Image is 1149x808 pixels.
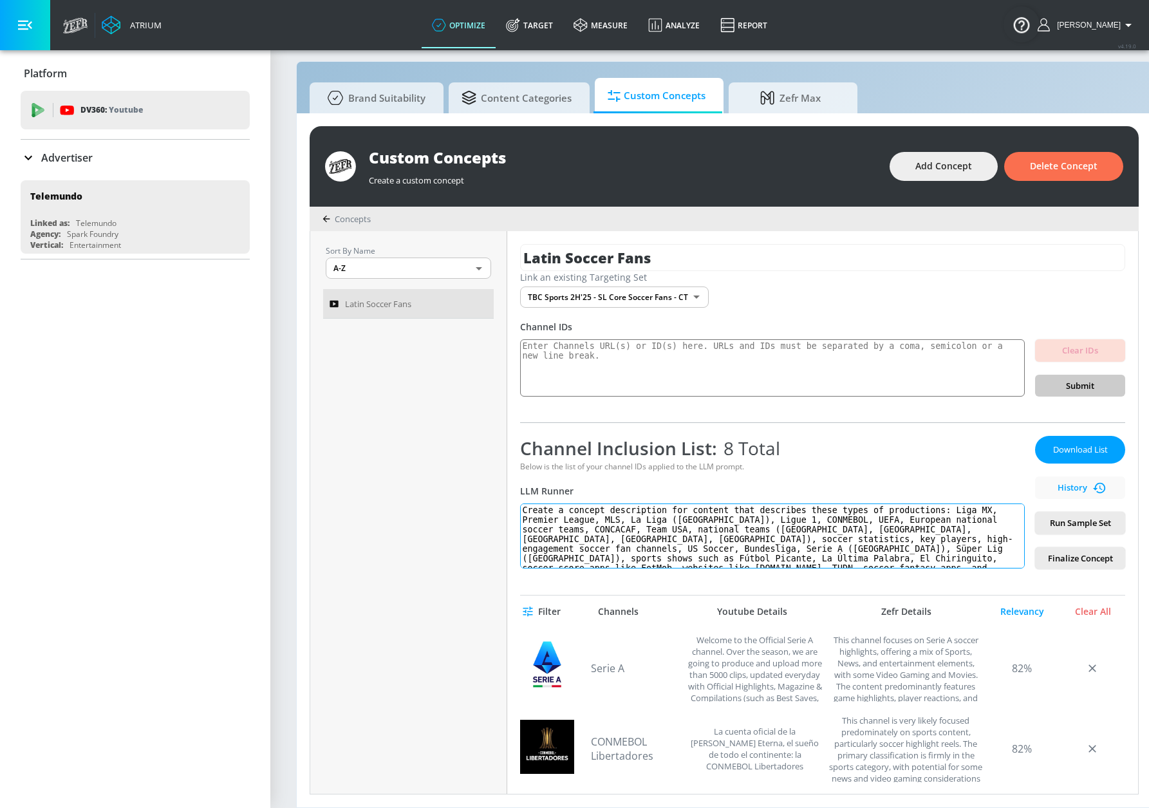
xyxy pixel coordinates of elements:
button: Filter [520,600,566,624]
div: TelemundoLinked as:TelemundoAgency:Spark FoundryVertical:Entertainment [21,180,250,254]
div: Youtube Details [681,606,823,617]
span: Concepts [335,213,371,225]
div: Create a custom concept [369,168,877,186]
span: 8 Total [717,436,780,460]
div: Entertainment [70,240,121,250]
div: Spark Foundry [67,229,118,240]
div: LLM Runner [520,485,1025,497]
p: Sort By Name [326,244,491,258]
div: Agency: [30,229,61,240]
div: DV360: Youtube [21,91,250,129]
div: This channel focuses on Serie A soccer highlights, offering a mix of Sports, News, and entertainm... [829,634,984,702]
div: Telemundo [76,218,117,229]
span: Filter [525,604,561,620]
div: TBC Sports 2H'25 - SL Core Soccer Fans - CT [520,287,709,308]
div: Atrium [125,19,162,31]
span: Add Concept [915,158,972,174]
div: Platform [21,55,250,91]
span: Download List [1048,442,1112,457]
p: Youtube [109,103,143,117]
div: Telemundo [30,190,82,202]
span: Clear IDs [1045,343,1115,358]
a: Latin Soccer Fans [323,289,494,319]
div: Clear All [1061,606,1125,617]
p: Advertiser [41,151,93,165]
button: Finalize Concept [1035,547,1125,570]
div: Linked as: [30,218,70,229]
a: CONMEBOL Libertadores [591,735,681,763]
div: Custom Concepts [369,147,877,168]
img: UCBJeMCIeLQos7wacox4hmLQ [520,639,574,693]
div: This channel is very likely focused predominately on sports content, particularly soccer highligh... [829,715,984,782]
span: Content Categories [462,82,572,113]
button: Delete Concept [1004,152,1123,181]
div: Channel Inclusion List: [520,436,1025,460]
div: Advertiser [21,140,250,176]
button: Run Sample Set [1035,512,1125,534]
textarea: Create a concept description for content that describes these types of productions: Liga MX, Prem... [520,503,1025,568]
div: 82% [989,715,1054,782]
a: Report [710,2,778,48]
button: Add Concept [890,152,998,181]
span: Finalize Concept [1045,551,1115,566]
div: La cuenta oficial de la Gloria Eterna, el sueño de todo el continente: la CONMEBOL Libertadores [687,715,822,782]
div: Relevancy [990,606,1054,617]
div: Channel IDs [520,321,1125,333]
div: Concepts [322,213,371,225]
div: Link an existing Targeting Set [520,271,1125,283]
a: Target [496,2,563,48]
img: UClgFf9mS1mZI2D_vo-ZTpmQ [520,720,574,774]
div: Channels [598,606,639,617]
button: Open Resource Center [1004,6,1040,42]
a: optimize [422,2,496,48]
div: 82% [989,634,1054,702]
span: Brand Suitability [322,82,425,113]
div: A-Z [326,258,491,279]
div: Welcome to the Official Serie A channel. Over the season, we are going to produce and upload more... [687,634,822,702]
p: DV360: [80,103,143,117]
span: History [1040,480,1120,495]
button: Clear IDs [1035,339,1125,362]
span: Latin Soccer Fans [345,296,411,312]
div: Zefr Details [829,606,984,617]
span: v 4.19.0 [1118,42,1136,50]
a: Analyze [638,2,710,48]
span: login as: justin.nim@zefr.com [1052,21,1121,30]
p: Platform [24,66,67,80]
a: Serie A [591,661,681,675]
span: Run Sample Set [1045,516,1115,531]
button: History [1035,476,1125,499]
span: Zefr Max [742,82,839,113]
a: measure [563,2,638,48]
button: [PERSON_NAME] [1038,17,1136,33]
button: Download List [1035,436,1125,464]
div: Below is the list of your channel IDs applied to the LLM prompt. [520,461,1025,472]
span: Custom Concepts [608,80,705,111]
a: Atrium [102,15,162,35]
span: Delete Concept [1030,158,1098,174]
div: Vertical: [30,240,63,250]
